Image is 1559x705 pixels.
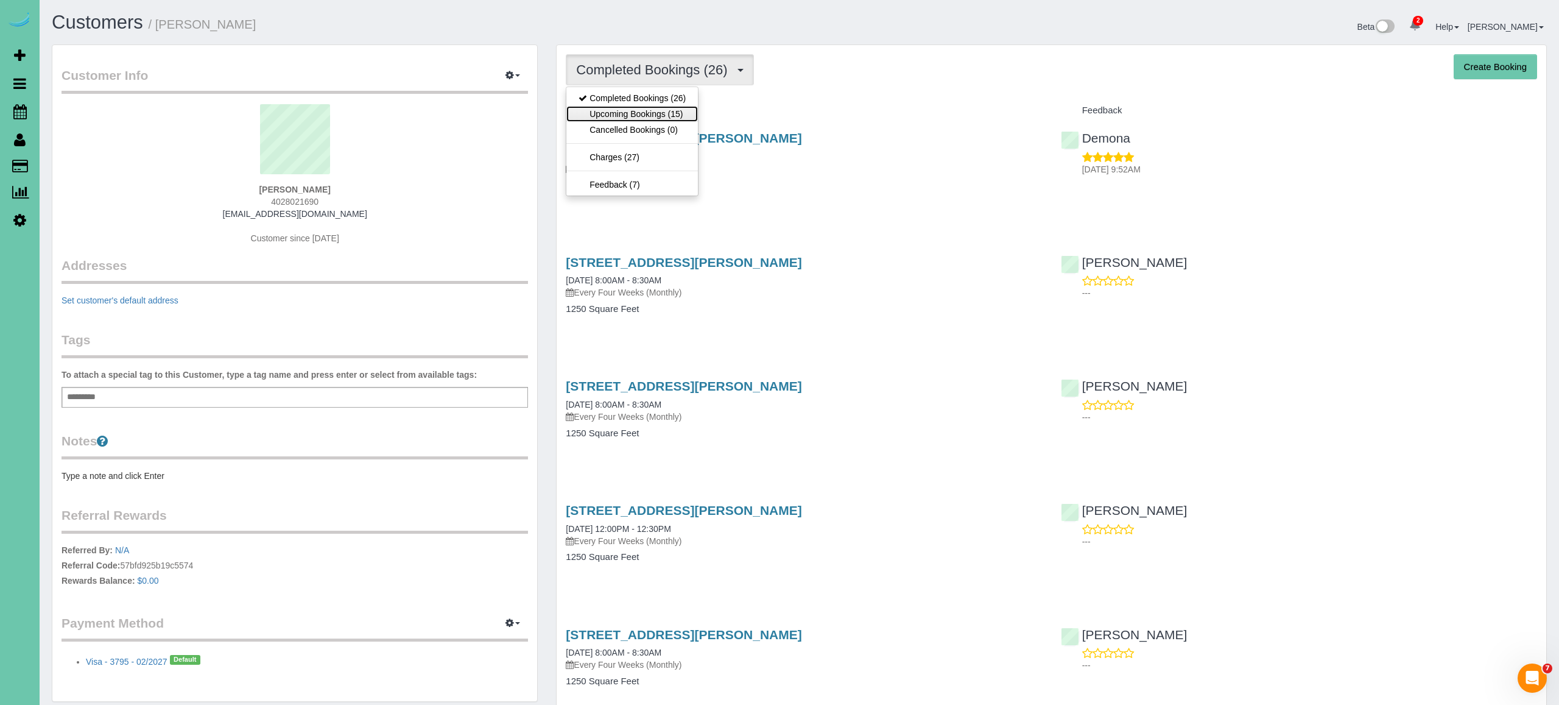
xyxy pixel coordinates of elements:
a: Completed Bookings (26) [566,90,698,106]
label: To attach a special tag to this Customer, type a tag name and press enter or select from availabl... [62,369,477,381]
p: Every Four Weeks (Monthly) [566,535,1042,547]
a: $0.00 [138,576,159,586]
a: N/A [115,545,129,555]
a: Visa - 3795 - 02/2027 [86,657,167,667]
a: Cancelled Bookings (0) [566,122,698,138]
img: New interface [1374,19,1395,35]
a: [PERSON_NAME] [1061,255,1188,269]
p: Every Four Weeks (Monthly) [566,163,1042,175]
a: [DATE] 8:00AM - 8:30AM [566,400,661,409]
legend: Referral Rewards [62,506,528,534]
a: [STREET_ADDRESS][PERSON_NAME] [566,379,801,393]
a: [DATE] 8:00AM - 8:30AM [566,275,661,285]
a: Charges (27) [566,149,698,165]
a: Upcoming Bookings (15) [566,106,698,122]
pre: Type a note and click Enter [62,470,528,482]
span: 4028021690 [271,197,318,207]
p: --- [1082,287,1537,299]
label: Referral Code: [62,559,120,572]
legend: Customer Info [62,66,528,94]
legend: Payment Method [62,614,528,642]
a: Help [1435,22,1459,32]
span: Completed Bookings (26) [576,62,733,77]
a: [PERSON_NAME] [1061,628,1188,642]
p: Every Four Weeks (Monthly) [566,659,1042,671]
h4: 1250 Square Feet [566,304,1042,314]
strong: [PERSON_NAME] [259,185,330,194]
h4: 1250 Square Feet [566,180,1042,190]
h4: Feedback [1061,105,1537,116]
h4: 1250 Square Feet [566,676,1042,687]
p: 57bfd925b19c5574 [62,544,528,590]
h4: 1250 Square Feet [566,552,1042,562]
iframe: Intercom live chat [1518,664,1547,693]
button: Completed Bookings (26) [566,54,753,85]
p: --- [1082,659,1537,671]
a: [DATE] 12:00PM - 12:30PM [566,524,670,534]
h4: 1250 Square Feet [566,428,1042,439]
a: 2 [1403,12,1427,39]
label: Rewards Balance: [62,575,135,587]
label: Referred By: [62,544,113,556]
small: / [PERSON_NAME] [149,18,256,31]
a: Demona [1061,131,1130,145]
a: [DATE] 8:00AM - 8:30AM [566,648,661,657]
span: 7 [1543,664,1552,673]
p: [DATE] 9:52AM [1082,163,1537,175]
p: --- [1082,536,1537,548]
span: Default [170,655,200,665]
a: [PERSON_NAME] [1061,379,1188,393]
button: Create Booking [1454,54,1537,80]
img: Automaid Logo [7,12,32,29]
a: Set customer's default address [62,296,178,305]
a: Feedback (7) [566,177,698,193]
p: Every Four Weeks (Monthly) [566,411,1042,423]
h4: Service [566,105,1042,116]
p: --- [1082,411,1537,423]
span: Customer since [DATE] [251,233,339,243]
legend: Notes [62,432,528,459]
a: [STREET_ADDRESS][PERSON_NAME] [566,628,801,642]
a: [PERSON_NAME] [1061,503,1188,517]
a: [EMAIL_ADDRESS][DOMAIN_NAME] [223,209,367,219]
a: [STREET_ADDRESS][PERSON_NAME] [566,503,801,517]
legend: Tags [62,331,528,358]
a: Customers [52,12,143,33]
a: [STREET_ADDRESS][PERSON_NAME] [566,255,801,269]
a: [PERSON_NAME] [1468,22,1544,32]
span: 2 [1413,16,1423,26]
a: Beta [1357,22,1395,32]
p: Every Four Weeks (Monthly) [566,286,1042,299]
